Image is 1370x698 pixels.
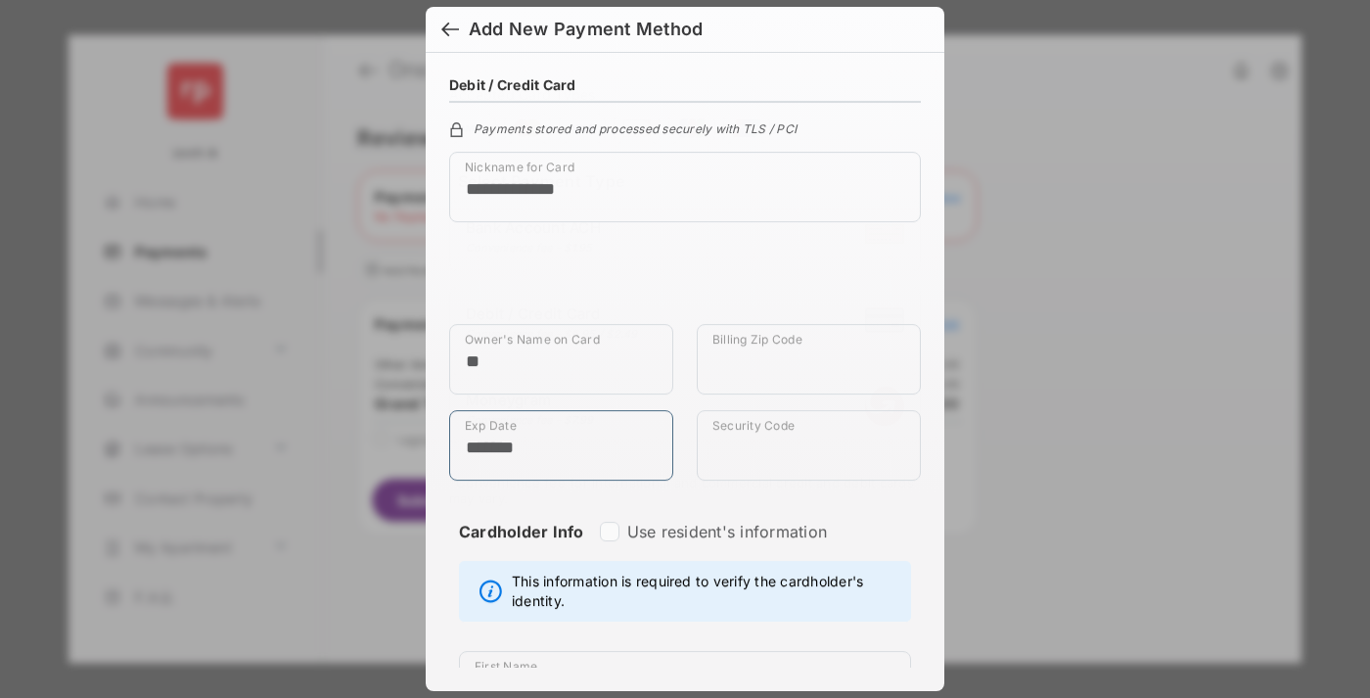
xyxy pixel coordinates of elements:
span: This information is required to verify the cardholder's identity. [512,572,900,611]
div: Add New Payment Method [469,19,703,40]
div: Payments stored and processed securely with TLS / PCI [449,118,921,136]
strong: Cardholder Info [459,522,584,577]
h4: Debit / Credit Card [449,76,576,93]
iframe: Credit card field [449,238,921,324]
label: Use resident's information [627,522,827,541]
